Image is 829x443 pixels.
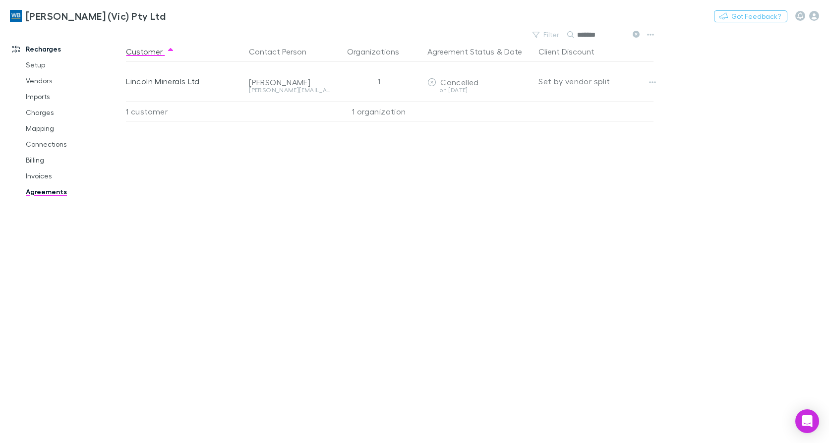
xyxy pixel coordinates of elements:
img: William Buck (Vic) Pty Ltd's Logo [10,10,22,22]
button: Customer [126,42,175,61]
div: Set by vendor split [538,61,653,101]
button: Organizations [347,42,411,61]
div: Open Intercom Messenger [795,409,819,433]
a: Invoices [16,168,131,184]
button: Filter [528,29,565,41]
a: Billing [16,152,131,168]
a: Charges [16,105,131,120]
div: 1 customer [126,102,245,121]
a: Agreements [16,184,131,200]
div: & [427,42,531,61]
button: Agreement Status [427,42,494,61]
div: [PERSON_NAME][EMAIL_ADDRESS][DOMAIN_NAME] [249,87,330,93]
button: Contact Person [249,42,318,61]
a: Setup [16,57,131,73]
h3: [PERSON_NAME] (Vic) Pty Ltd [26,10,166,22]
a: Connections [16,136,131,152]
span: Cancelled [440,77,478,87]
button: Got Feedback? [714,10,787,22]
a: [PERSON_NAME] (Vic) Pty Ltd [4,4,172,28]
div: [PERSON_NAME] [249,77,330,87]
div: 1 organization [334,102,423,121]
button: Client Discount [538,42,606,61]
a: Mapping [16,120,131,136]
a: Vendors [16,73,131,89]
a: Imports [16,89,131,105]
div: Lincoln Minerals Ltd [126,61,241,101]
div: 1 [334,61,423,101]
a: Recharges [2,41,131,57]
div: on [DATE] [427,87,531,93]
button: Date [504,42,522,61]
